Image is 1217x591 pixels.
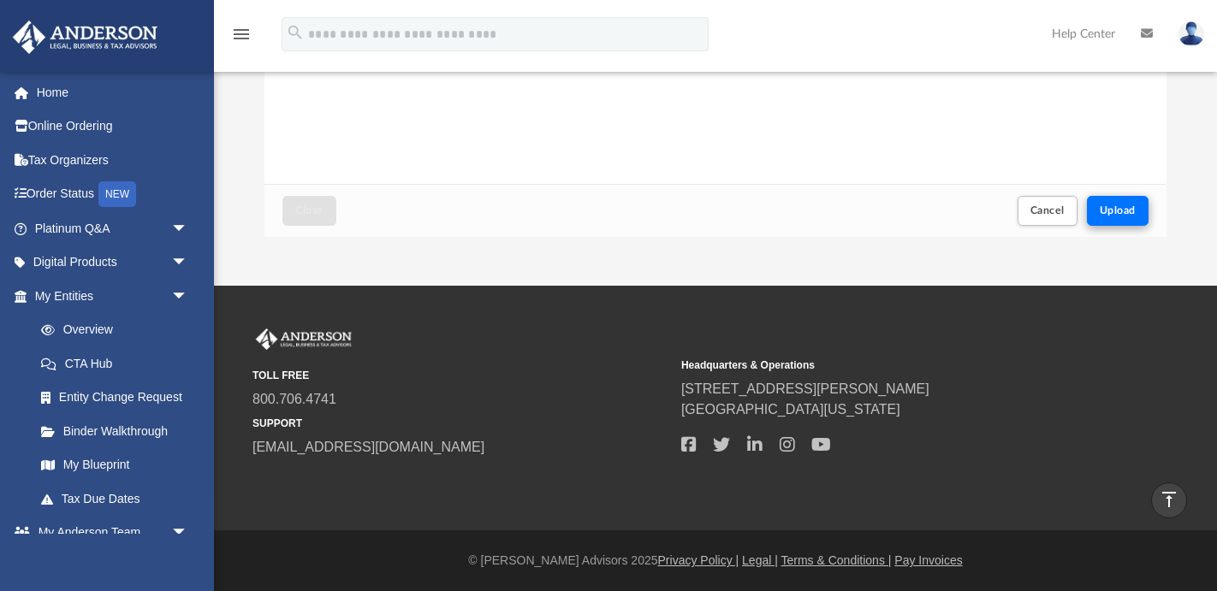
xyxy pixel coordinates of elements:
button: Cancel [1018,196,1077,226]
small: SUPPORT [252,416,669,431]
i: search [286,23,305,42]
a: Order StatusNEW [12,177,214,212]
img: Anderson Advisors Platinum Portal [8,21,163,54]
a: Pay Invoices [894,553,962,567]
a: Terms & Conditions | [781,553,892,567]
i: vertical_align_top [1159,489,1179,510]
span: arrow_drop_down [171,516,205,551]
span: Upload [1100,205,1136,216]
a: Binder Walkthrough [24,414,214,448]
div: © [PERSON_NAME] Advisors 2025 [214,552,1217,570]
a: [STREET_ADDRESS][PERSON_NAME] [681,381,929,396]
a: vertical_align_top [1151,482,1187,518]
a: CTA Hub [24,346,214,381]
small: Headquarters & Operations [681,358,1098,373]
a: Platinum Q&Aarrow_drop_down [12,211,214,245]
button: Upload [1087,196,1149,226]
i: menu [231,24,252,44]
a: Entity Change Request [24,381,214,415]
a: Tax Organizers [12,143,214,177]
span: arrow_drop_down [171,211,205,246]
a: [GEOGRAPHIC_DATA][US_STATE] [681,402,900,417]
span: arrow_drop_down [171,279,205,314]
img: Anderson Advisors Platinum Portal [252,328,355,351]
a: Tax Due Dates [24,482,214,516]
span: Close [295,205,323,216]
a: 800.706.4741 [252,392,336,406]
a: [EMAIL_ADDRESS][DOMAIN_NAME] [252,440,484,454]
a: Online Ordering [12,109,214,144]
a: menu [231,33,252,44]
a: Home [12,75,214,109]
a: My Blueprint [24,448,205,482]
a: Overview [24,313,214,347]
a: Privacy Policy | [658,553,739,567]
span: arrow_drop_down [171,245,205,281]
a: Legal | [742,553,778,567]
img: User Pic [1178,21,1204,46]
button: Close [282,196,335,226]
a: My Entitiesarrow_drop_down [12,279,214,313]
div: NEW [98,181,136,207]
span: Cancel [1030,205,1065,216]
a: My Anderson Teamarrow_drop_down [12,516,205,550]
a: Digital Productsarrow_drop_down [12,245,214,280]
small: TOLL FREE [252,368,669,383]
